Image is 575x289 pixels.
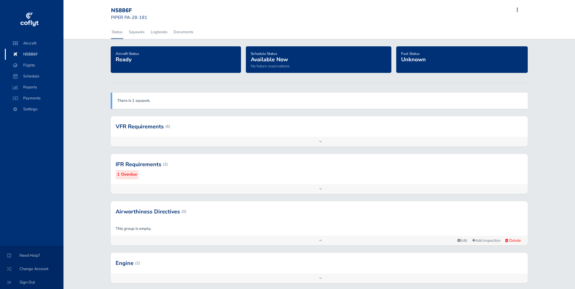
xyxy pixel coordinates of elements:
[128,25,145,39] a: Squawks
[7,277,56,288] span: Sign Out
[116,51,139,56] span: Aircraft Status
[19,11,39,29] img: coflyt logo
[401,56,426,63] span: Unknown
[173,25,194,39] a: Documents
[251,56,288,63] span: Available Now
[251,63,289,69] span: No future reservations
[111,14,147,20] small: PIPER PA-28-181
[7,263,56,274] span: Change Account
[116,226,151,231] strong: This group is empty.
[111,7,155,14] div: N5886F
[116,56,131,63] span: Ready
[401,51,420,56] span: Fuel Status
[11,49,57,60] span: N5886F
[503,237,523,244] button: Delete
[7,250,56,261] span: Need Help?
[455,237,469,245] a: Edit
[111,25,123,39] a: Status
[11,93,57,104] span: Payments
[11,82,57,93] span: Reports
[150,25,168,39] a: Logbooks
[251,49,288,63] a: Schedule StatusAvailable Now
[457,238,467,243] span: Edit
[11,104,57,115] span: Settings
[11,38,57,49] span: Aircraft
[121,171,137,178] small: Overdue
[469,236,503,245] a: Add inspection
[11,60,57,71] span: Flights
[11,71,57,82] span: Schedule
[117,98,150,103] a: There is 1 squawk.
[251,51,277,56] span: Schedule Status
[509,238,521,243] span: Delete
